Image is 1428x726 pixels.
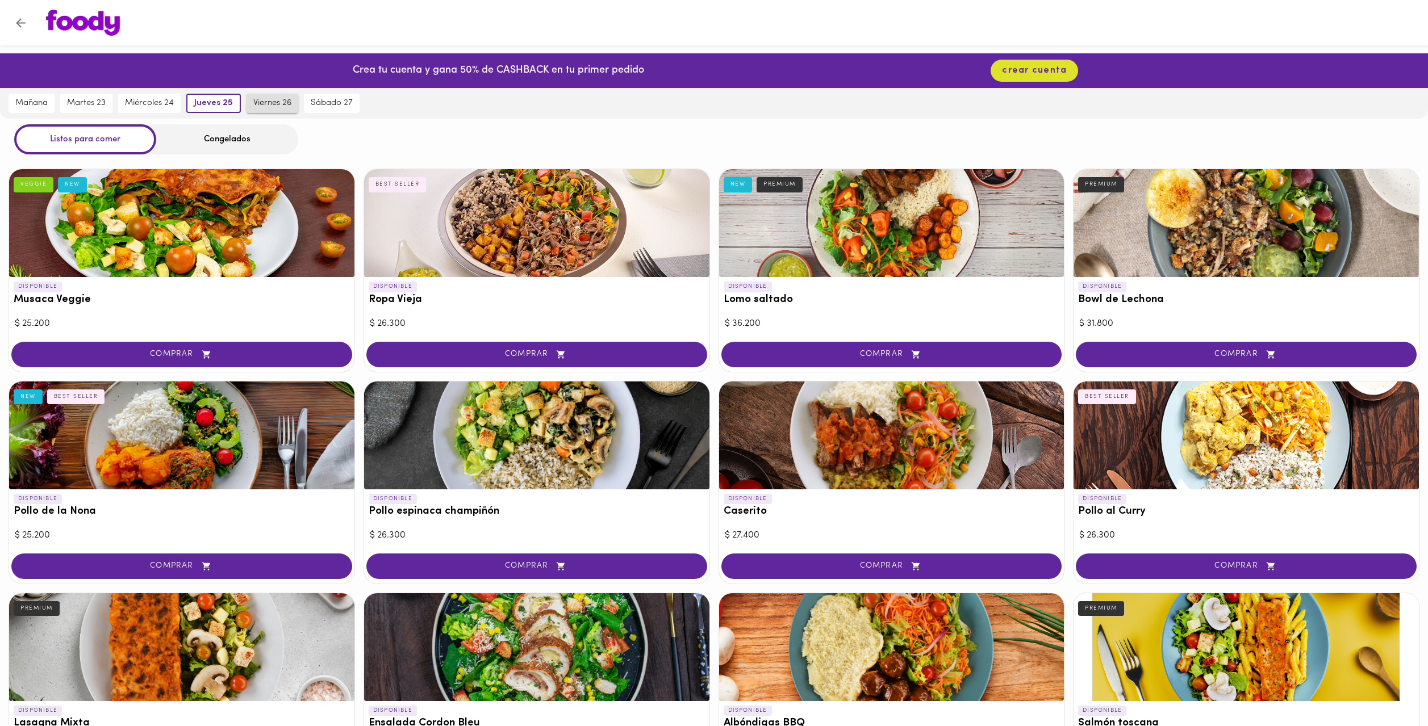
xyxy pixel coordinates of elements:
[1074,381,1419,489] div: Pollo al Curry
[370,317,704,330] div: $ 26.300
[369,494,417,504] p: DISPONIBLE
[381,350,693,359] span: COMPRAR
[1078,282,1126,292] p: DISPONIBLE
[9,169,354,277] div: Musaca Veggie
[9,381,354,489] div: Pollo de la Nona
[1078,177,1124,192] div: PREMIUM
[247,94,298,113] button: viernes 26
[1078,294,1414,306] h3: Bowl de Lechona
[26,561,338,571] span: COMPRAR
[1078,389,1136,404] div: BEST SELLER
[1076,342,1417,367] button: COMPRAR
[15,529,349,542] div: $ 25.200
[47,389,105,404] div: BEST SELLER
[7,9,35,37] button: Volver
[725,317,1059,330] div: $ 36.200
[194,98,233,108] span: jueves 25
[369,177,427,192] div: BEST SELLER
[369,294,705,306] h3: Ropa Vieja
[60,94,112,113] button: martes 23
[369,706,417,716] p: DISPONIBLE
[1090,350,1402,359] span: COMPRAR
[719,381,1064,489] div: Caserito
[14,506,350,518] h3: Pollo de la Nona
[14,282,62,292] p: DISPONIBLE
[381,561,693,571] span: COMPRAR
[721,342,1062,367] button: COMPRAR
[14,124,156,154] div: Listos para comer
[125,98,174,108] span: miércoles 24
[26,350,338,359] span: COMPRAR
[1074,169,1419,277] div: Bowl de Lechona
[369,506,705,518] h3: Pollo espinaca champiñón
[1090,561,1402,571] span: COMPRAR
[1079,317,1413,330] div: $ 31.800
[186,94,241,113] button: jueves 25
[46,10,120,36] img: logo.png
[724,282,772,292] p: DISPONIBLE
[1079,529,1413,542] div: $ 26.300
[724,494,772,504] p: DISPONIBLE
[14,494,62,504] p: DISPONIBLE
[1078,506,1414,518] h3: Pollo al Curry
[364,593,709,701] div: Ensalada Cordon Bleu
[724,706,772,716] p: DISPONIBLE
[991,60,1078,82] button: crear cuenta
[724,506,1060,518] h3: Caserito
[9,593,354,701] div: Lasagna Mixta
[1076,553,1417,579] button: COMPRAR
[366,553,707,579] button: COMPRAR
[15,98,48,108] span: mañana
[757,177,803,192] div: PREMIUM
[369,282,417,292] p: DISPONIBLE
[1078,601,1124,616] div: PREMIUM
[9,94,55,113] button: mañana
[11,342,352,367] button: COMPRAR
[1362,660,1417,715] iframe: Messagebird Livechat Widget
[14,706,62,716] p: DISPONIBLE
[353,64,644,78] p: Crea tu cuenta y gana 50% de CASHBACK en tu primer pedido
[253,98,291,108] span: viernes 26
[736,561,1048,571] span: COMPRAR
[67,98,106,108] span: martes 23
[118,94,181,113] button: miércoles 24
[311,98,353,108] span: sábado 27
[736,350,1048,359] span: COMPRAR
[14,294,350,306] h3: Musaca Veggie
[721,553,1062,579] button: COMPRAR
[11,553,352,579] button: COMPRAR
[724,177,753,192] div: NEW
[364,381,709,489] div: Pollo espinaca champiñón
[1078,494,1126,504] p: DISPONIBLE
[719,169,1064,277] div: Lomo saltado
[1078,706,1126,716] p: DISPONIBLE
[15,317,349,330] div: $ 25.200
[725,529,1059,542] div: $ 27.400
[304,94,360,113] button: sábado 27
[1002,65,1067,76] span: crear cuenta
[14,389,43,404] div: NEW
[1074,593,1419,701] div: Salmón toscana
[14,601,60,616] div: PREMIUM
[58,177,87,192] div: NEW
[366,342,707,367] button: COMPRAR
[14,177,53,192] div: VEGGIE
[370,529,704,542] div: $ 26.300
[724,294,1060,306] h3: Lomo saltado
[719,593,1064,701] div: Albóndigas BBQ
[156,124,298,154] div: Congelados
[364,169,709,277] div: Ropa Vieja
